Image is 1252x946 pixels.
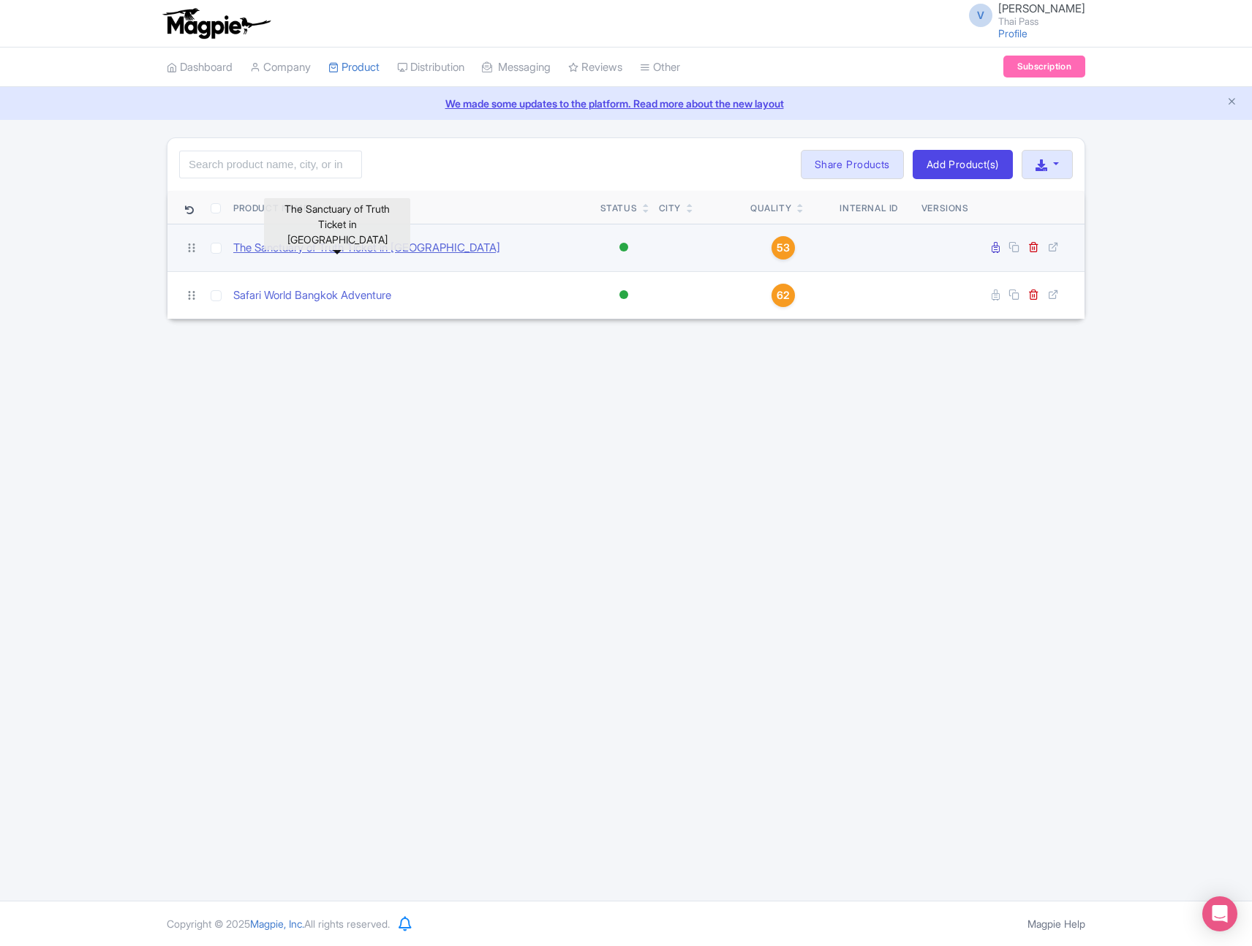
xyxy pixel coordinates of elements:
div: The Sanctuary of Truth Ticket in [GEOGRAPHIC_DATA] [264,198,410,250]
span: Magpie, Inc. [250,917,304,930]
small: Thai Pass [998,17,1085,26]
a: Dashboard [167,48,233,88]
a: Distribution [397,48,464,88]
div: Copyright © 2025 All rights reserved. [158,916,399,931]
span: V [969,4,992,27]
span: [PERSON_NAME] [998,1,1085,15]
a: Add Product(s) [913,150,1013,179]
button: Close announcement [1226,94,1237,111]
a: Messaging [482,48,551,88]
a: Reviews [568,48,622,88]
a: Company [250,48,311,88]
a: Profile [998,27,1027,39]
div: Active [616,284,631,306]
div: Product Name [233,202,309,215]
div: Active [616,237,631,258]
a: V [PERSON_NAME] Thai Pass [960,3,1085,26]
div: City [659,202,681,215]
a: We made some updates to the platform. Read more about the new layout [9,96,1243,111]
a: Magpie Help [1027,917,1085,930]
div: Open Intercom Messenger [1202,896,1237,931]
input: Search product name, city, or interal id [179,151,362,178]
th: Internal ID [823,191,916,224]
div: Quality [750,202,791,215]
a: 62 [750,284,817,307]
a: 53 [750,236,817,260]
span: 53 [777,240,790,256]
a: The Sanctuary of Truth Ticket in [GEOGRAPHIC_DATA] [233,240,500,257]
a: Share Products [801,150,904,179]
span: 62 [777,287,790,303]
a: Safari World Bangkok Adventure [233,287,391,304]
th: Versions [916,191,975,224]
a: Other [640,48,680,88]
img: logo-ab69f6fb50320c5b225c76a69d11143b.png [159,7,273,39]
a: Subscription [1003,56,1085,77]
a: Product [328,48,380,88]
div: Status [600,202,638,215]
